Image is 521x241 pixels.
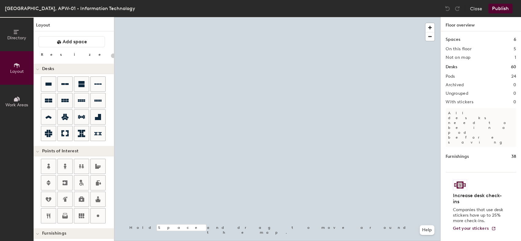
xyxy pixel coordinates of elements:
img: Undo [444,5,450,12]
span: Furnishings [42,231,66,236]
h1: Spaces [446,36,460,43]
h1: Furnishings [446,153,469,160]
img: Sticker logo [453,180,467,190]
h2: Pods [446,74,455,79]
img: Redo [454,5,460,12]
h2: 0 [513,83,516,87]
h2: Archived [446,83,464,87]
h2: 0 [513,100,516,105]
span: Directory [7,35,26,41]
span: Add space [63,39,87,45]
div: Resize [41,52,108,57]
h1: Desks [446,64,457,70]
span: Layout [10,69,24,74]
h2: 24 [511,74,516,79]
h1: Floor overview [441,17,521,31]
a: Get your stickers [453,226,496,231]
button: Close [470,4,482,13]
button: Publish [488,4,512,13]
h2: With stickers [446,100,473,105]
span: Get your stickers [453,226,489,231]
h2: 5 [514,47,516,51]
h4: Increase desk check-ins [453,193,505,205]
span: Work Areas [5,102,28,108]
span: Points of Interest [42,149,78,154]
h2: 1 [515,55,516,60]
h2: Not on map [446,55,470,60]
h2: Ungrouped [446,91,468,96]
h1: 60 [511,64,516,70]
h1: 38 [511,153,516,160]
button: Add space [38,36,105,47]
h2: On this floor [446,47,472,51]
div: [GEOGRAPHIC_DATA], APW-01 - Information Technology [5,5,135,12]
button: Help [420,225,434,235]
h2: 0 [513,91,516,96]
p: Companies that use desk stickers have up to 25% more check-ins. [453,207,505,224]
span: Desks [42,66,54,71]
h1: 6 [514,36,516,43]
h1: Layout [34,22,114,31]
p: All desks need to be in a pod before saving [446,108,516,147]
